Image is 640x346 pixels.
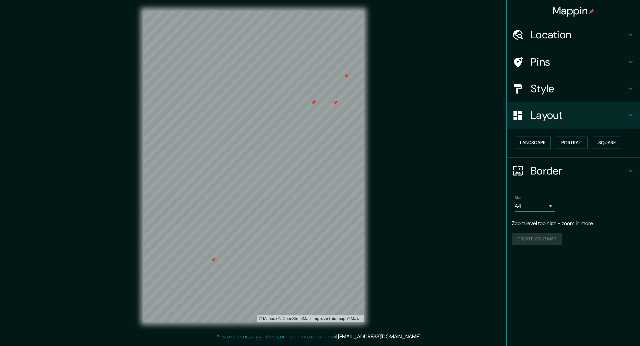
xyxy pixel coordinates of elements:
div: Pins [507,49,640,75]
div: Style [507,75,640,102]
div: Location [507,21,640,48]
canvas: Map [143,11,364,322]
button: Square [593,137,621,149]
div: Layout [507,102,640,129]
h4: Style [531,82,627,95]
a: Map feedback [312,316,345,321]
div: . [422,333,424,341]
h4: Mappin [552,4,595,17]
p: Any problems, suggestions, or concerns please email . [216,333,421,341]
div: . [421,333,422,341]
div: Border [507,158,640,184]
img: pin-icon.png [589,9,594,14]
button: Landscape [515,137,551,149]
h4: Border [531,164,627,177]
h4: Location [531,28,627,41]
button: Portrait [556,137,588,149]
h4: Pins [531,55,627,69]
p: Zoom level too high - zoom in more [512,219,635,227]
h4: Layout [531,109,627,122]
label: Size [515,195,522,200]
a: Maxar [347,316,362,321]
div: A4 [515,201,555,211]
a: [EMAIL_ADDRESS][DOMAIN_NAME] [338,333,420,340]
a: Mapbox [259,316,277,321]
a: OpenStreetMap [278,316,311,321]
